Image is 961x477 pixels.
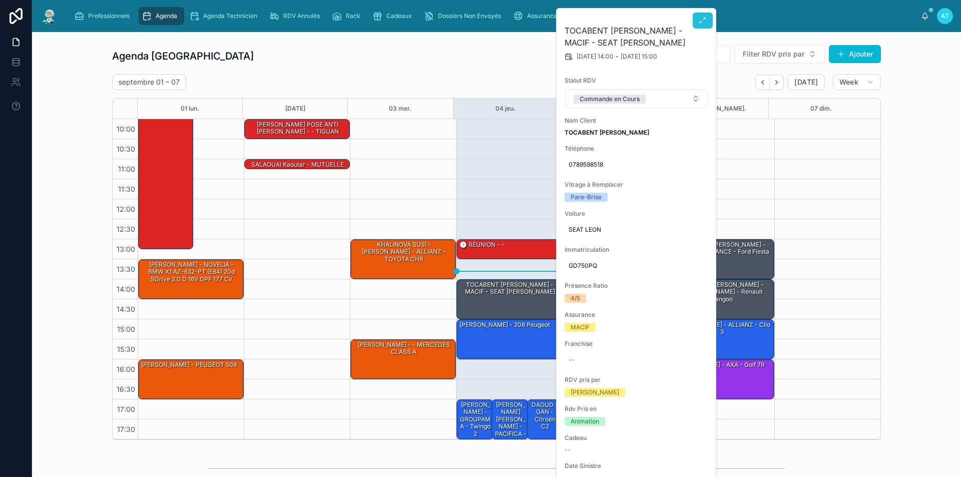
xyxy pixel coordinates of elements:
div: [PERSON_NAME] POSE ANTI [PERSON_NAME] - - TIGUAN [246,120,349,137]
div: [PERSON_NAME] POSE ANTI [PERSON_NAME] - - TIGUAN [245,120,349,139]
span: 11:00 [116,165,138,173]
span: Immatriculation [565,246,709,254]
div: [PERSON_NAME] - GROUPAMA - twingo 2 [457,400,493,439]
h1: Agenda [GEOGRAPHIC_DATA] [112,49,254,63]
div: 🕒 RÉUNION - - [457,240,562,259]
span: -- [565,446,571,454]
div: [PERSON_NAME] - NOVELIA - BMW X1 AZ-632-PT (E84) 20d sDrive 2.0 d 16V DPF 177 cv [139,260,243,299]
span: Assurance [565,311,709,319]
span: 12:00 [114,205,138,213]
span: RDV Annulés [283,12,320,20]
button: Select Button [565,89,708,108]
span: Présence Ratio [565,282,709,290]
a: Cadeaux [369,7,419,25]
span: 16:00 [114,365,138,373]
div: SALAOUAI Kaoutar - MUTUELLE DE POITIERS - Clio 4 [246,160,349,177]
a: Agenda [139,7,184,25]
span: 11:30 [116,185,138,193]
div: [PERSON_NAME] - - MERCEDES CLASS A [351,340,455,379]
a: Dossiers Non Envoyés [421,7,508,25]
div: [PERSON_NAME] [PERSON_NAME] - PACIFICA - 508 sw [494,400,528,445]
div: 🕒 RÉUNION - - [458,240,506,249]
span: 15:00 [115,325,138,333]
span: AT [941,12,949,20]
span: Dossiers Non Envoyés [438,12,501,20]
div: MACIF [571,323,590,332]
div: DAOUD - GAN - Citroën C2 [528,400,562,439]
div: KHALINOVA SUSI - [PERSON_NAME] - ALLIANZ - TOYOTA CHR [351,240,455,279]
div: Animation [571,417,599,426]
div: [PERSON_NAME] [PERSON_NAME] - PACIFICA - 508 sw [492,400,528,439]
button: [DATE] [285,99,305,119]
div: [PERSON_NAME] [571,388,619,397]
img: App logo [40,8,58,24]
div: MARONDIN [PERSON_NAME] - EURO-ASSURANCE - Ford fiesta [669,240,774,279]
span: 14:30 [114,305,138,313]
a: NE PAS TOUCHER [582,7,671,25]
div: 4/5 [571,294,580,303]
a: RDV Annulés [266,7,327,25]
a: Rack [329,7,367,25]
span: GD750PQ [569,262,705,270]
button: Week [833,74,881,90]
div: KHALINOVA SUSI - [PERSON_NAME] - ALLIANZ - TOYOTA CHR [352,240,455,264]
span: Voiture [565,210,709,218]
span: Filter RDV pris par [743,49,804,59]
div: [PERSON_NAME] - AXA - Golf 7R [671,360,766,369]
span: RDV pris par [565,376,709,384]
span: 15:30 [115,345,138,353]
button: Select Button [734,45,825,64]
div: [PERSON_NAME] - 208 Peugeot [457,320,562,359]
div: Commande en Cours [580,95,640,104]
div: [PERSON_NAME] - ALLIANZ - Clio 3 [669,320,774,359]
span: Téléphone [565,145,709,153]
div: Chendouh [PERSON_NAME] - L'[PERSON_NAME] - Renault kangoo [669,280,774,319]
div: [PERSON_NAME] - PEUGEOT 508 [140,360,238,369]
div: TOCABENT [PERSON_NAME] - MACIF - SEAT [PERSON_NAME] [458,280,561,297]
span: Cadeaux [386,12,412,20]
span: [DATE] [794,78,818,87]
div: scrollable content [66,5,921,27]
span: 14:00 [114,285,138,293]
span: 12:30 [114,225,138,233]
div: [PERSON_NAME] - - MERCEDES CLASS A [352,340,455,357]
span: [DATE] 14:00 [577,53,614,61]
span: [DATE] 15:00 [621,53,657,61]
span: 16:30 [114,385,138,393]
span: Rack [346,12,360,20]
div: [PERSON_NAME] - PEUGEOT 508 [139,360,243,399]
span: 13:30 [114,265,138,273]
button: 04 jeu. [496,99,516,119]
span: SEAT LEON [569,226,705,234]
div: DAOUD - GAN - Citroën C2 [529,400,561,431]
div: [PERSON_NAME] - NOVELIA - BMW X1 AZ-632-PT (E84) 20d sDrive 2.0 d 16V DPF 177 cv [140,260,243,284]
span: 10:00 [114,125,138,133]
div: -- [569,356,575,364]
a: Agenda Technicien [186,7,264,25]
span: 17:00 [115,405,138,413]
span: 13:00 [114,245,138,253]
span: Agenda Technicien [203,12,257,20]
span: - [616,53,619,61]
strong: TOCABENT [PERSON_NAME] [565,129,649,136]
span: Vitrage à Remplacer [565,181,709,189]
div: Chendouh [PERSON_NAME] - L'[PERSON_NAME] - Renault kangoo [671,280,773,304]
a: Professionnels [71,7,137,25]
span: 17:30 [115,425,138,433]
div: SALAOUAI Kaoutar - MUTUELLE DE POITIERS - Clio 4 [245,160,349,170]
div: [PERSON_NAME] - GROUPAMA - twingo 2 [458,400,493,438]
div: TOCABENT [PERSON_NAME] - MACIF - SEAT [PERSON_NAME] [457,280,562,319]
div: [PERSON_NAME] - ALLIANZ - Clio 3 [671,320,773,337]
div: 03 mer. [389,99,411,119]
button: Ajouter [829,45,881,63]
div: Pare-Brise [571,193,602,202]
span: Statut RDV [565,77,709,85]
div: Seb absent la matinée - - [139,80,193,249]
span: Week [839,78,858,87]
span: Franchise [565,340,709,348]
button: 01 lun. [181,99,199,119]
